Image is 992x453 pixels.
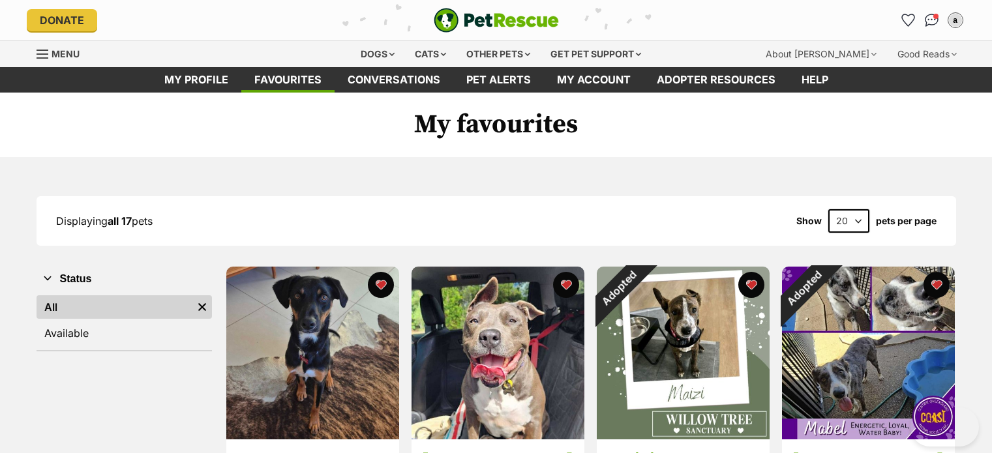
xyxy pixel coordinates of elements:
span: Menu [52,48,80,59]
button: My account [945,10,966,31]
div: Adopted [579,250,657,327]
div: Cats [406,41,455,67]
span: Show [796,216,822,226]
a: Adopted [782,429,955,442]
div: Good Reads [888,41,966,67]
div: About [PERSON_NAME] [757,41,886,67]
img: Mabel [782,267,955,439]
a: conversations [335,67,453,93]
div: a [949,14,962,27]
button: favourite [553,272,579,298]
div: Adopted [764,250,842,327]
a: Pet alerts [453,67,544,93]
a: Adopter resources [644,67,789,93]
a: All [37,295,192,319]
a: PetRescue [434,8,559,33]
img: Froyo [226,267,399,439]
a: Help [789,67,841,93]
div: Dogs [352,41,404,67]
strong: all 17 [108,214,132,227]
div: Status [37,293,212,350]
ul: Account quick links [898,10,966,31]
button: Status [37,270,212,287]
a: My account [544,67,644,93]
a: Adopted [597,429,770,442]
a: Conversations [922,10,942,31]
iframe: Help Scout Beacon - Open [910,407,979,446]
a: My profile [151,67,241,93]
img: chat-41dd97257d64d25036548639549fe6c8038ab92f7586957e7f3b1b290dea8141.svg [925,14,939,27]
a: Remove filter [192,295,212,319]
div: Other pets [457,41,539,67]
img: Maizi [597,267,770,439]
div: Get pet support [541,41,650,67]
a: Available [37,321,212,345]
span: Displaying pets [56,214,153,227]
button: favourite [368,272,394,298]
label: pets per page [876,216,937,226]
img: logo-e224e6f780fb5917bec1dbf3a21bbac754714ae5b6737aabdf751b685950b380.svg [434,8,559,33]
a: Favourites [898,10,919,31]
button: favourite [924,272,950,298]
a: Favourites [241,67,335,93]
button: favourite [738,272,764,298]
a: Donate [27,9,97,31]
img: Charlie [412,267,584,439]
a: Menu [37,41,89,65]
